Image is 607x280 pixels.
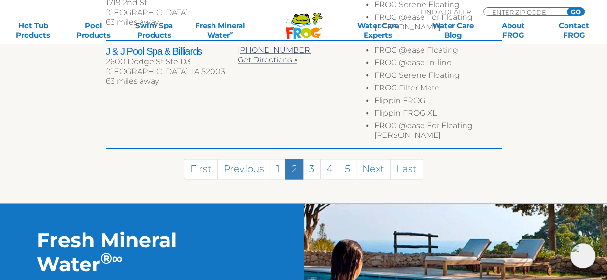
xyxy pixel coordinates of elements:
[217,159,270,179] a: Previous
[106,17,159,27] span: 63 miles away
[374,96,501,108] li: Flippin FROG
[490,21,536,40] a: AboutFROG
[238,45,312,55] a: [PHONE_NUMBER]
[374,58,501,71] li: FROG @ease In-line
[567,8,584,15] input: GO
[270,159,286,179] a: 1
[390,159,423,179] a: Last
[106,45,238,57] h2: J & J Pool Spa & Billiards
[374,13,501,35] li: FROG @ease For Floating [PERSON_NAME]
[106,8,238,17] div: [GEOGRAPHIC_DATA]
[112,249,123,267] sup: ∞
[356,159,391,179] a: Next
[339,159,356,179] a: 5
[10,21,56,40] a: Hot TubProducts
[570,243,595,268] img: openIcon
[184,159,218,179] a: First
[374,108,501,121] li: Flippin FROG XL
[106,67,238,76] div: [GEOGRAPHIC_DATA], IA 52003
[70,21,117,40] a: PoolProducts
[491,8,556,16] input: Zip Code Form
[303,159,321,179] a: 3
[100,249,112,267] sup: ®
[374,45,501,58] li: FROG @ease Floating
[320,159,339,179] a: 4
[106,76,159,86] span: 63 miles away
[106,57,238,67] div: 2600 Dodge St Ste D3
[551,21,597,40] a: ContactFROG
[374,83,501,96] li: FROG Filter Mate
[374,121,501,143] li: FROG @ease For Floating [PERSON_NAME]
[238,55,297,64] a: Get Directions »
[37,227,268,276] h2: Fresh Mineral Water
[374,71,501,83] li: FROG Serene Floating
[285,159,303,179] a: 2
